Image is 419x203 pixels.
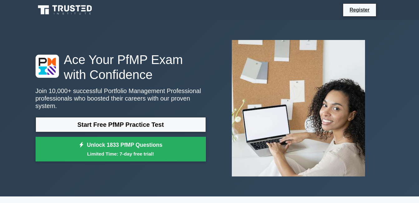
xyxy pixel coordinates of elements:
h1: Ace Your PfMP Exam with Confidence [36,52,206,82]
p: Join 10,000+ successful Portfolio Management Professional professionals who boosted their careers... [36,87,206,110]
a: Unlock 1833 PfMP QuestionsLimited Time: 7-day free trial! [36,137,206,162]
a: Register [346,6,373,14]
small: Limited Time: 7-day free trial! [43,150,198,157]
a: Start Free PfMP Practice Test [36,117,206,132]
